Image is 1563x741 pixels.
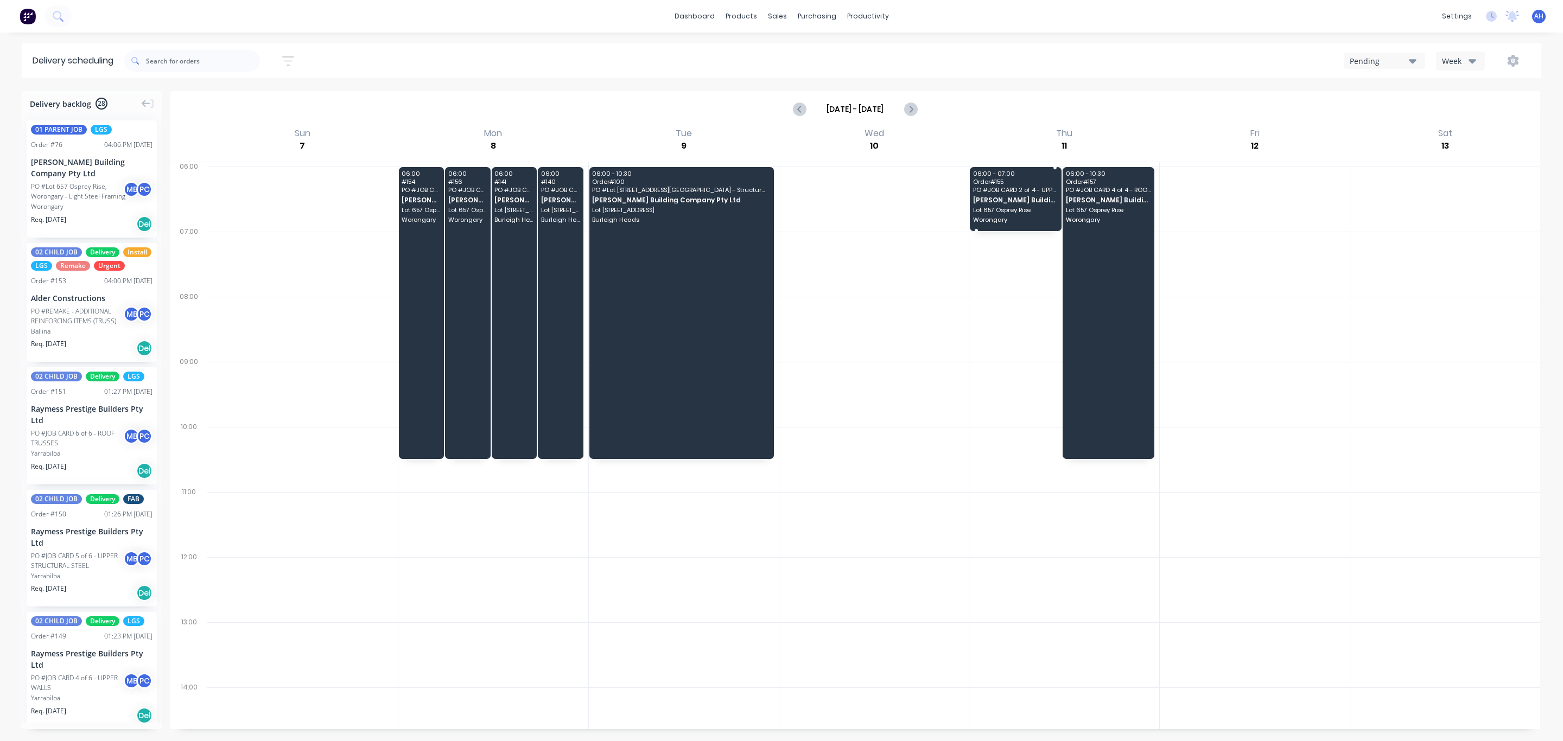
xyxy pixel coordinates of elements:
div: M E [123,428,139,444]
span: # 140 [541,178,580,185]
span: Remake [56,261,90,271]
span: Burleigh Heads [541,216,580,223]
span: [PERSON_NAME] Building Company Pty Ltd [448,196,487,203]
span: AH [1534,11,1543,21]
span: 02 CHILD JOB [31,372,82,381]
span: 01 PARENT JOB [31,125,87,135]
span: Req. [DATE] [31,339,66,349]
div: Pending [1350,55,1409,67]
span: PO # JOB CARD 2 of 4 - UPPER WALLS [973,187,1058,193]
span: Worongary [973,216,1058,223]
span: PO # JOB CARD 2 of 4 - FLOOR JOISTS [494,187,533,193]
div: 13:00 [170,616,207,681]
div: P C [136,673,153,689]
span: 02 CHILD JOB [31,494,82,504]
div: Del [136,340,153,356]
div: Del [136,707,153,724]
div: M E [123,551,139,567]
div: settings [1437,8,1477,24]
div: productivity [842,8,894,24]
span: Order # 155 [973,178,1058,185]
div: 09:00 [170,355,207,420]
span: Req. [DATE] [31,706,66,716]
div: Thu [1053,128,1076,139]
div: 06:00 [170,160,207,225]
div: Order # 153 [31,276,66,286]
div: Worongary [31,202,153,212]
div: 11 [1057,139,1071,153]
div: Tue [672,128,695,139]
span: Delivery [86,494,119,504]
div: 13 [1438,139,1452,153]
div: Mon [481,128,505,139]
span: Req. [DATE] [31,462,66,471]
div: Raymess Prestige Builders Pty Ltd [31,526,153,548]
div: Fri [1247,128,1263,139]
span: Worongary [1066,216,1151,223]
span: [PERSON_NAME] Building Company Pty Ltd [402,196,441,203]
div: P C [136,428,153,444]
div: Del [136,463,153,479]
div: purchasing [792,8,842,24]
div: Yarrabilba [31,693,153,703]
div: Week [1442,55,1473,67]
div: Raymess Prestige Builders Pty Ltd [31,648,153,670]
div: Del [136,216,153,232]
div: Del [136,585,153,601]
span: Lot 657 Osprey Rise [448,207,487,213]
div: 01:27 PM [DATE] [104,387,153,397]
span: Worongary [448,216,487,223]
span: Delivery backlog [30,98,91,110]
span: # 156 [448,178,487,185]
span: 06:00 [448,170,487,177]
button: Week [1436,52,1485,71]
span: Delivery [86,616,119,626]
div: 04:00 PM [DATE] [104,276,153,286]
button: Pending [1344,53,1425,69]
div: 01:23 PM [DATE] [104,631,153,641]
div: PO #JOB CARD 6 of 6 - ROOF TRUSSES [31,429,126,448]
div: Sat [1435,128,1456,139]
div: M E [123,181,139,197]
div: 9 [677,139,691,153]
input: Search for orders [146,50,260,72]
span: PO # JOB CARD 3 of 4 - STRUCTURAL STEEL [448,187,487,193]
div: M E [123,673,139,689]
div: P C [136,306,153,322]
div: 04:06 PM [DATE] [104,140,153,150]
div: M E [123,306,139,322]
span: 06:00 [494,170,533,177]
span: # 154 [402,178,441,185]
div: Sun [291,128,314,139]
span: [PERSON_NAME] Building Company Pty Ltd [973,196,1058,203]
div: Alder Constructions [31,292,153,304]
span: FAB [123,494,144,504]
span: 06:00 - 07:00 [973,170,1058,177]
div: PO #JOB CARD 4 of 6 - UPPER WALLS [31,673,126,693]
span: [PERSON_NAME] Building Company Pty Ltd [494,196,533,203]
span: LGS [123,616,144,626]
span: Lot [STREET_ADDRESS] [592,207,768,213]
span: # 141 [494,178,533,185]
div: Order # 76 [31,140,62,150]
div: 08:00 [170,290,207,355]
span: 06:00 [402,170,441,177]
div: 10 [867,139,881,153]
span: Lot 657 Osprey Rise [1066,207,1151,213]
span: PO # JOB CARD 1 of 4 - LOWER WALLS [402,187,441,193]
div: Wed [861,128,887,139]
span: 06:00 - 10:30 [592,170,768,177]
div: 10:00 [170,420,207,486]
div: products [720,8,763,24]
div: [PERSON_NAME] Building Company Pty Ltd [31,156,153,179]
span: Lot 657 Osprey Rise [402,207,441,213]
div: 11:00 [170,486,207,551]
span: Order # 100 [592,178,768,185]
span: [PERSON_NAME] Building Company Pty Ltd [1066,196,1151,203]
span: Req. [DATE] [31,215,66,225]
div: Order # 150 [31,509,66,519]
span: 06:00 [541,170,580,177]
div: sales [763,8,792,24]
span: Worongary [402,216,441,223]
div: Order # 149 [31,631,66,641]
